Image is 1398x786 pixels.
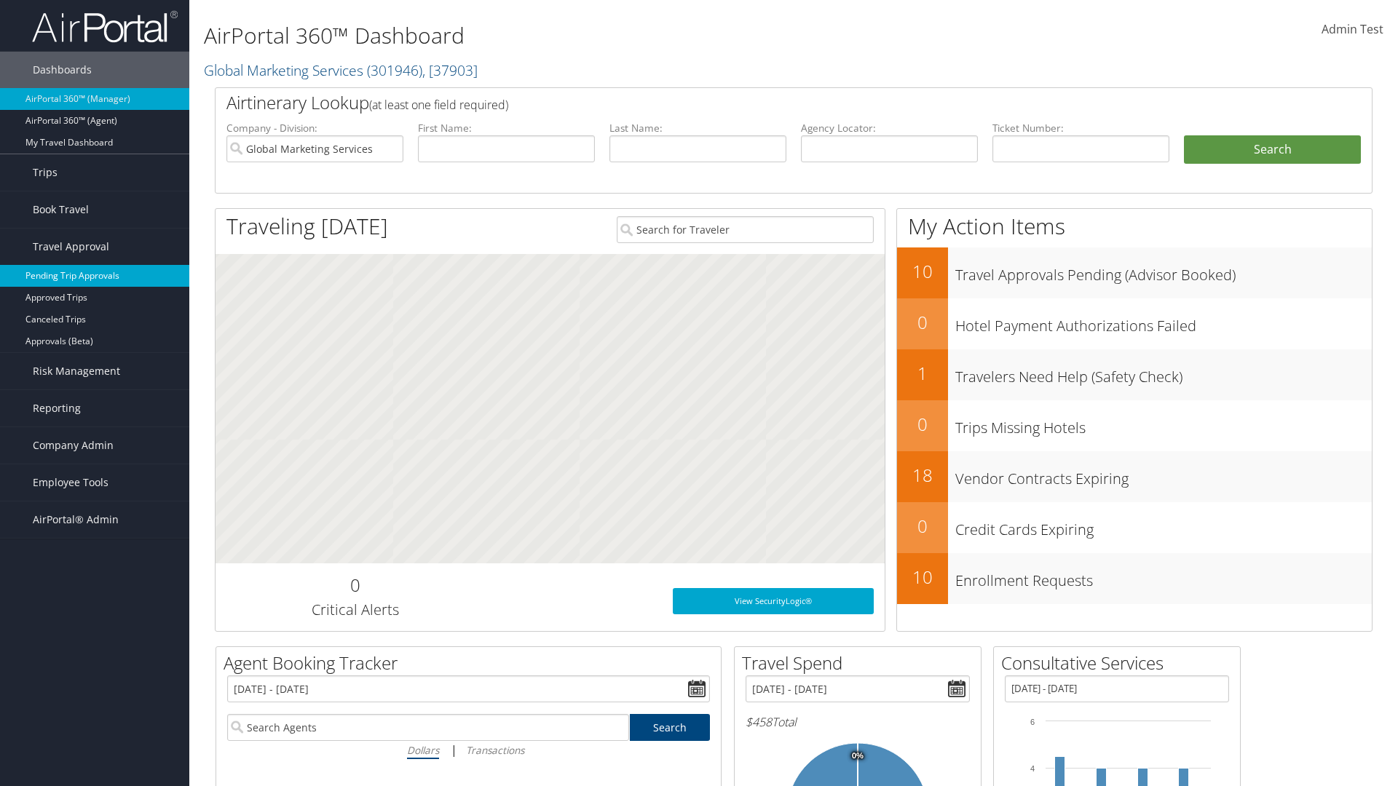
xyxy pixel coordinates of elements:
h2: 0 [226,573,483,598]
h1: AirPortal 360™ Dashboard [204,20,990,51]
span: Reporting [33,390,81,426]
input: Search Agents [227,714,629,741]
h3: Trips Missing Hotels [955,410,1372,438]
a: 1Travelers Need Help (Safety Check) [897,349,1372,400]
a: Admin Test [1322,7,1383,52]
a: Global Marketing Services [204,60,478,80]
a: View SecurityLogic® [673,588,874,614]
h2: 1 [897,361,948,386]
tspan: 4 [1030,764,1035,773]
span: Book Travel [33,191,89,228]
h2: Travel Spend [742,651,981,675]
h2: 10 [897,259,948,284]
h3: Credit Cards Expiring [955,512,1372,540]
button: Search [1184,135,1361,164]
span: Employee Tools [33,464,108,501]
a: 0Trips Missing Hotels [897,400,1372,451]
span: AirPortal® Admin [33,501,119,538]
a: 0Hotel Payment Authorizations Failed [897,298,1372,349]
h2: 0 [897,514,948,539]
h1: My Action Items [897,211,1372,242]
i: Transactions [466,743,524,757]
h3: Enrollment Requests [955,563,1372,591]
input: Search for Traveler [617,216,874,243]
img: airportal-logo.png [32,9,178,44]
a: 0Credit Cards Expiring [897,502,1372,553]
span: Risk Management [33,353,120,389]
h2: 18 [897,463,948,488]
a: 18Vendor Contracts Expiring [897,451,1372,502]
span: Travel Approval [33,229,109,265]
label: Agency Locator: [801,121,978,135]
label: Ticket Number: [992,121,1169,135]
span: Company Admin [33,427,114,464]
h2: Agent Booking Tracker [224,651,721,675]
i: Dollars [407,743,439,757]
h3: Travelers Need Help (Safety Check) [955,360,1372,387]
span: , [ 37903 ] [422,60,478,80]
span: $458 [746,714,772,730]
a: 10Travel Approvals Pending (Advisor Booked) [897,247,1372,298]
span: (at least one field required) [369,97,508,113]
tspan: 6 [1030,718,1035,726]
label: Company - Division: [226,121,403,135]
h3: Travel Approvals Pending (Advisor Booked) [955,258,1372,285]
h2: 0 [897,412,948,437]
h2: 10 [897,565,948,589]
span: Admin Test [1322,21,1383,37]
span: Trips [33,154,58,191]
h6: Total [746,714,970,730]
h1: Traveling [DATE] [226,211,388,242]
tspan: 0% [852,752,864,761]
a: Search [630,714,711,741]
h3: Critical Alerts [226,600,483,620]
h3: Hotel Payment Authorizations Failed [955,309,1372,336]
label: Last Name: [609,121,786,135]
span: Dashboards [33,52,92,88]
h2: 0 [897,310,948,335]
div: | [227,741,710,759]
h3: Vendor Contracts Expiring [955,461,1372,489]
h2: Consultative Services [1001,651,1240,675]
h2: Airtinerary Lookup [226,90,1265,115]
span: ( 301946 ) [367,60,422,80]
label: First Name: [418,121,595,135]
a: 10Enrollment Requests [897,553,1372,604]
